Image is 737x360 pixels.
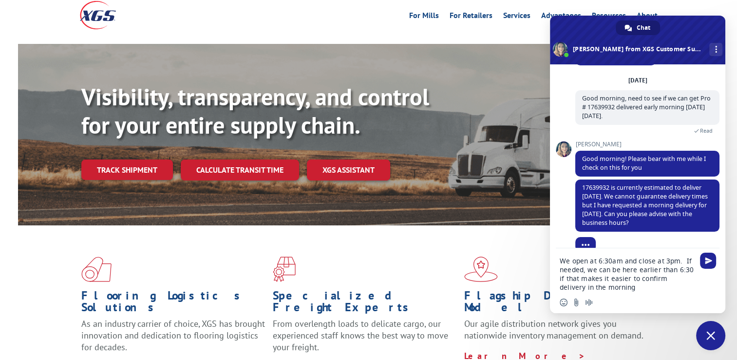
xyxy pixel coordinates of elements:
span: 17639932 is currently estimated to deliver [DATE]. We cannot guarantee delivery times but I have ... [582,183,708,227]
img: xgs-icon-focused-on-flooring-red [273,257,296,282]
span: Insert an emoji [560,299,567,306]
div: Close chat [696,321,725,350]
h1: Flooring Logistics Solutions [81,290,265,318]
h1: Specialized Freight Experts [273,290,457,318]
a: For Mills [409,12,439,22]
span: Good morning! Please bear with me while I check on this for you [582,155,706,172]
span: Chat [637,20,650,35]
a: Advantages [541,12,581,22]
span: Read [700,127,713,134]
h1: Flagship Distribution Model [464,290,648,318]
span: Good morning, need to see if we can get Pro # 17639932 delivered early morning [DATE] [DATE]. [582,94,711,120]
a: Calculate transit time [181,160,299,180]
a: For Retailers [450,12,492,22]
div: More channels [709,43,722,56]
textarea: Compose your message... [560,257,694,292]
a: Track shipment [81,160,173,180]
a: XGS ASSISTANT [307,160,390,180]
span: [PERSON_NAME] [575,141,719,148]
img: xgs-icon-total-supply-chain-intelligence-red [81,257,112,282]
span: Our agile distribution network gives you nationwide inventory management on demand. [464,318,643,341]
a: About [637,12,658,22]
b: Visibility, transparency, and control for your entire supply chain. [81,81,429,140]
img: xgs-icon-flagship-distribution-model-red [464,257,498,282]
a: Services [503,12,530,22]
a: Resources [592,12,626,22]
span: As an industry carrier of choice, XGS has brought innovation and dedication to flooring logistics... [81,318,265,353]
div: Chat [616,20,660,35]
div: [DATE] [628,78,647,83]
span: Audio message [585,299,593,306]
span: Send a file [572,299,580,306]
span: Send [700,253,716,269]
